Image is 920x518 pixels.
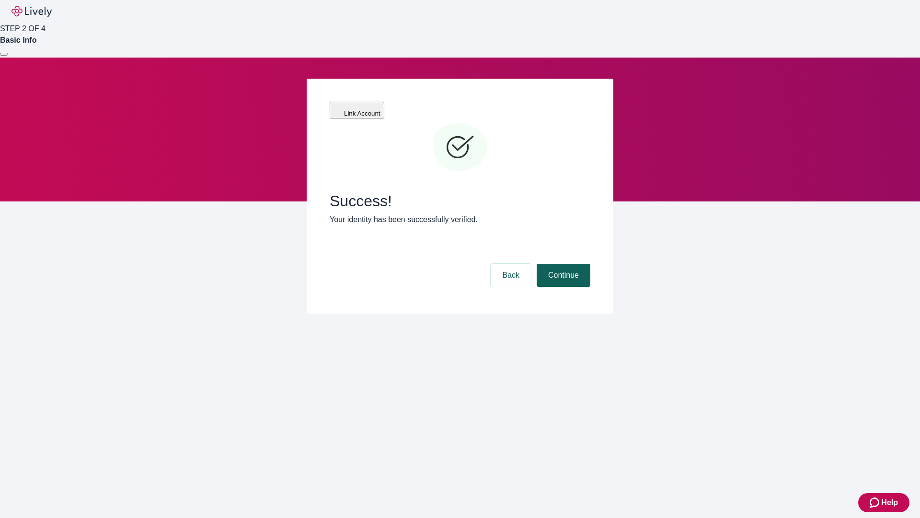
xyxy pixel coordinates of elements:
button: Link Account [330,102,384,118]
button: Zendesk support iconHelp [858,493,909,512]
span: Success! [330,192,590,210]
svg: Zendesk support icon [870,497,881,508]
svg: Checkmark icon [431,119,489,177]
button: Back [491,264,531,287]
p: Your identity has been successfully verified. [330,214,590,225]
span: Help [881,497,898,508]
img: Lively [11,6,52,17]
button: Continue [537,264,590,287]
